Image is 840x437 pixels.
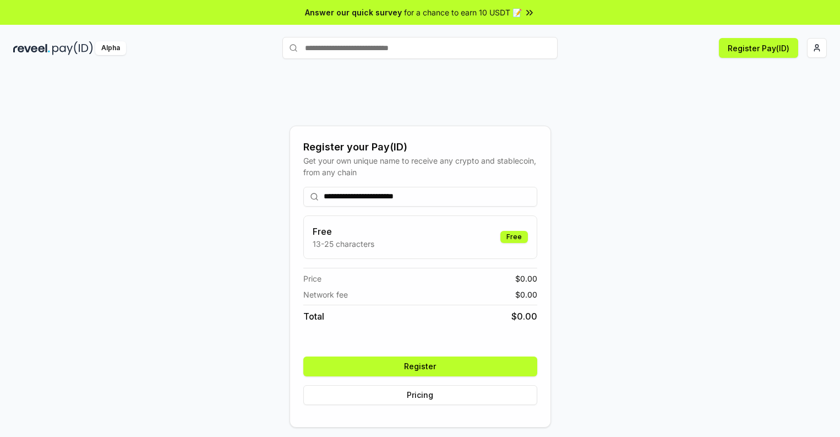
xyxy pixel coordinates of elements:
[305,7,402,18] span: Answer our quick survey
[313,225,374,238] h3: Free
[303,289,348,300] span: Network fee
[52,41,93,55] img: pay_id
[515,289,537,300] span: $ 0.00
[515,273,537,284] span: $ 0.00
[303,139,537,155] div: Register your Pay(ID)
[303,385,537,405] button: Pricing
[303,310,324,323] span: Total
[719,38,798,58] button: Register Pay(ID)
[404,7,522,18] span: for a chance to earn 10 USDT 📝
[95,41,126,55] div: Alpha
[313,238,374,250] p: 13-25 characters
[303,357,537,376] button: Register
[500,231,528,243] div: Free
[303,273,321,284] span: Price
[511,310,537,323] span: $ 0.00
[303,155,537,178] div: Get your own unique name to receive any crypto and stablecoin, from any chain
[13,41,50,55] img: reveel_dark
